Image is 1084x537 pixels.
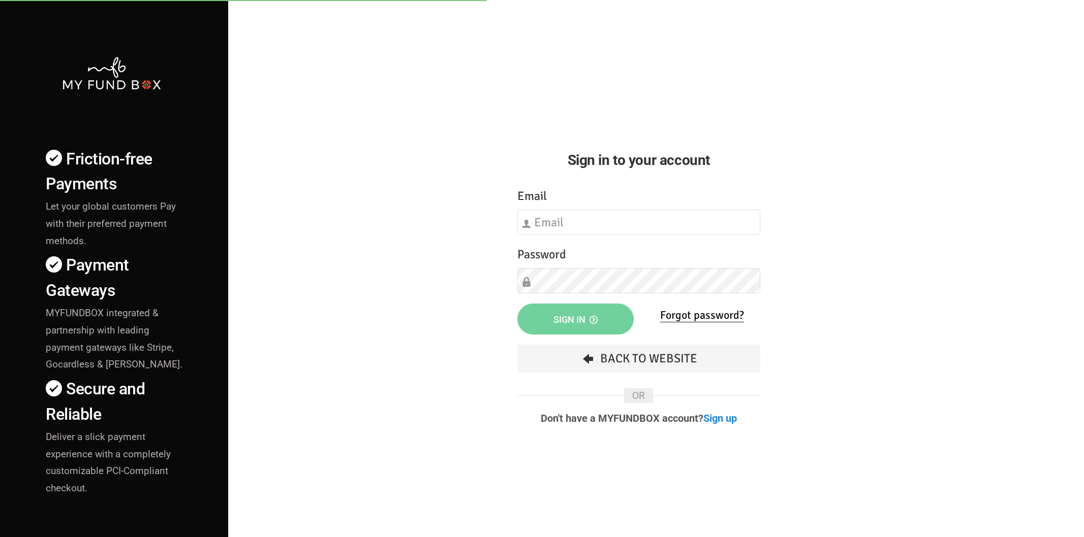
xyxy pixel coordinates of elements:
img: mfbwhite.png [61,56,162,91]
h4: Payment Gateways [46,253,188,303]
h4: Friction-free Payments [46,147,188,196]
h4: Secure and Reliable [46,377,188,426]
label: Email [517,187,547,206]
span: MYFUNDBOX integrated & partnership with leading payment gateways like Stripe, Gocardless & [PERSO... [46,307,182,371]
span: Sign in [553,314,598,325]
button: Sign in [517,304,634,334]
a: Sign up [703,412,737,424]
label: Password [517,245,566,264]
span: Let your global customers Pay with their preferred payment methods. [46,200,176,247]
a: Forgot password? [660,308,744,322]
span: OR [624,388,653,403]
h2: Sign in to your account [517,149,760,171]
input: Email [517,210,760,235]
p: Don't have a MYFUNDBOX account? [517,413,760,423]
span: Deliver a slick payment experience with a completely customizable PCI-Compliant checkout. [46,431,171,494]
a: Back To Website [517,345,760,373]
